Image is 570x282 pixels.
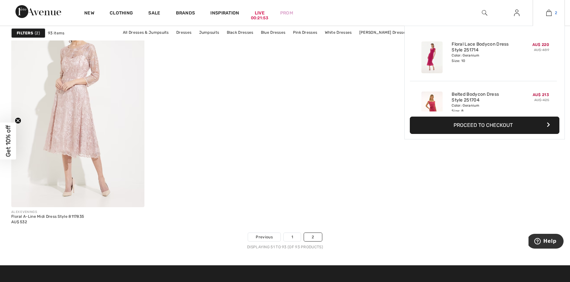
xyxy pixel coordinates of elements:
img: Floral A-Line Midi Dress Style 8117835. Rose [11,8,144,207]
button: Proceed to Checkout [410,117,559,134]
a: Sale [148,10,160,17]
a: All Dresses & Jumpsuits [120,28,172,37]
a: [PERSON_NAME] Dresses [356,28,411,37]
button: Close teaser [15,118,21,124]
span: AU$ 220 [532,42,549,47]
span: 2 [555,10,557,16]
span: AU$ 213 [533,93,549,97]
a: White Dresses [322,28,355,37]
a: Sign In [509,9,525,17]
div: ALEX EVENINGS [11,210,84,215]
span: Previous [256,234,272,240]
a: Pink Dresses [290,28,321,37]
strong: Filters [17,30,33,36]
div: Color: Geranium Size: 8 [452,103,515,113]
span: 2 [35,30,40,36]
span: AU$ 532 [11,220,27,224]
div: Displaying 51 to 93 (of 93 products) [11,244,559,250]
a: Jumpsuits [196,28,223,37]
span: Inspiration [210,10,239,17]
iframe: Opens a widget where you can find more information [529,234,564,250]
a: New [84,10,94,17]
img: Floral Lace Bodycon Dress Style 251714 [421,41,443,73]
img: My Bag [546,9,552,17]
a: Blue Dresses [258,28,289,37]
span: Get 10% off [5,125,12,157]
div: 00:21:53 [251,15,268,21]
s: AU$ 489 [534,48,549,52]
a: Brands [176,10,195,17]
a: Floral Lace Bodycon Dress Style 251714 [452,41,515,53]
a: Prom [280,10,293,16]
a: 2 [304,233,322,241]
img: Belted Bodycon Dress Style 251704 [421,92,443,123]
img: 1ère Avenue [15,5,61,18]
a: Dresses [173,28,195,37]
div: Color: Geranium Size: 10 [452,53,515,63]
img: search the website [482,9,487,17]
span: 93 items [48,30,64,36]
a: Clothing [110,10,133,17]
nav: Page navigation [11,233,559,250]
a: Live00:21:53 [255,10,265,16]
a: Previous [248,233,280,241]
a: 2 [533,9,565,17]
a: Black Dresses [224,28,257,37]
s: AU$ 425 [534,98,549,102]
div: Floral A-Line Midi Dress Style 8117835 [11,215,84,219]
img: My Info [514,9,519,17]
a: 1 [284,233,301,241]
a: Belted Bodycon Dress Style 251704 [452,92,515,103]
